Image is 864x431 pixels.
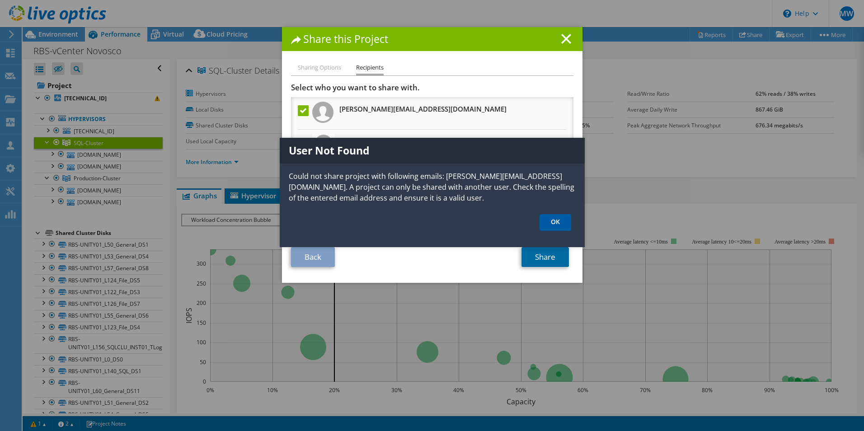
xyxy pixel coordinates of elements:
[341,136,562,150] h3: [PERSON_NAME][EMAIL_ADDRESS][PERSON_NAME][DOMAIN_NAME]
[291,247,335,267] a: Back
[291,83,573,93] h3: Select who you want to share with.
[540,214,571,231] a: OK
[521,247,569,267] a: Share
[291,34,573,44] h1: Share this Project
[315,135,332,152] img: Logo
[339,102,507,116] h3: [PERSON_NAME][EMAIL_ADDRESS][DOMAIN_NAME]
[312,102,333,123] img: user.png
[280,138,585,164] h1: User Not Found
[356,62,384,75] li: Recipients
[280,171,585,203] p: Could not share project with following emails: [PERSON_NAME][EMAIL_ADDRESS][DOMAIN_NAME]. A proje...
[298,62,341,74] li: Sharing Options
